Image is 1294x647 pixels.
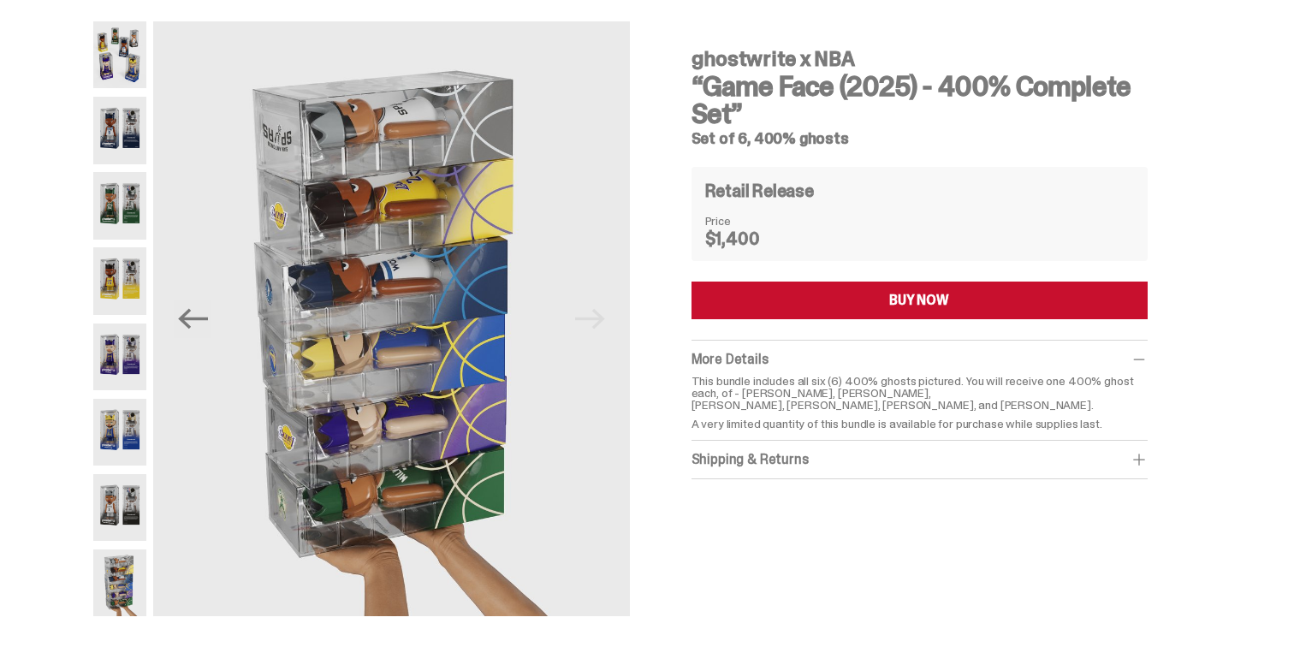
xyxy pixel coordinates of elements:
[692,418,1148,430] p: A very limited quantity of this bundle is available for purchase while supplies last.
[692,131,1148,146] h5: Set of 6, 400% ghosts
[93,97,147,163] img: NBA-400-HG-Ant.png
[692,375,1148,411] p: This bundle includes all six (6) 400% ghosts pictured. You will receive one 400% ghost each, of -...
[93,323,147,390] img: NBA-400-HG-Luka.png
[692,350,769,368] span: More Details
[93,549,147,616] img: NBA-400-HG-Scale.png
[93,247,147,314] img: NBA-400-HG%20Bron.png
[93,172,147,239] img: NBA-400-HG-Giannis.png
[705,230,791,247] dd: $1,400
[692,49,1148,69] h4: ghostwrite x NBA
[705,215,791,227] dt: Price
[705,182,814,199] h4: Retail Release
[93,399,147,466] img: NBA-400-HG-Steph.png
[174,300,211,338] button: Previous
[153,21,629,616] img: NBA-400-HG-Scale.png
[889,294,949,307] div: BUY NOW
[692,451,1148,468] div: Shipping & Returns
[692,282,1148,319] button: BUY NOW
[692,73,1148,128] h3: “Game Face (2025) - 400% Complete Set”
[93,21,147,88] img: NBA-400-HG-Main.png
[93,474,147,541] img: NBA-400-HG-Wemby.png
